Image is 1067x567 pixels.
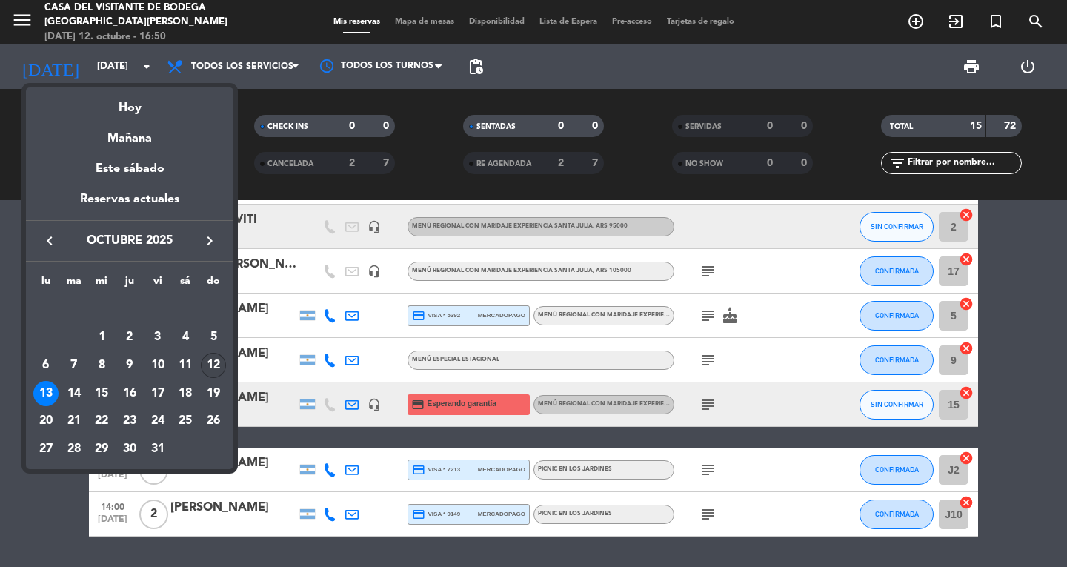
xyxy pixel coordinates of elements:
[199,408,227,436] td: 26 de octubre de 2025
[32,273,60,296] th: lunes
[33,353,59,378] div: 6
[32,408,60,436] td: 20 de octubre de 2025
[32,379,60,408] td: 13 de octubre de 2025
[33,437,59,462] div: 27
[89,409,114,434] div: 22
[199,351,227,379] td: 12 de octubre de 2025
[116,324,144,352] td: 2 de octubre de 2025
[144,379,172,408] td: 17 de octubre de 2025
[60,408,88,436] td: 21 de octubre de 2025
[26,87,233,118] div: Hoy
[201,409,226,434] div: 26
[87,273,116,296] th: miércoles
[172,351,200,379] td: 11 de octubre de 2025
[33,381,59,406] div: 13
[41,232,59,250] i: keyboard_arrow_left
[26,118,233,148] div: Mañana
[201,381,226,406] div: 19
[89,325,114,350] div: 1
[172,379,200,408] td: 18 de octubre de 2025
[116,435,144,463] td: 30 de octubre de 2025
[172,324,200,352] td: 4 de octubre de 2025
[32,351,60,379] td: 6 de octubre de 2025
[87,435,116,463] td: 29 de octubre de 2025
[60,351,88,379] td: 7 de octubre de 2025
[117,353,142,378] div: 9
[89,381,114,406] div: 15
[201,353,226,378] div: 12
[117,381,142,406] div: 16
[144,324,172,352] td: 3 de octubre de 2025
[144,273,172,296] th: viernes
[60,273,88,296] th: martes
[145,381,170,406] div: 17
[144,408,172,436] td: 24 de octubre de 2025
[87,408,116,436] td: 22 de octubre de 2025
[63,231,196,251] span: octubre 2025
[144,351,172,379] td: 10 de octubre de 2025
[32,435,60,463] td: 27 de octubre de 2025
[26,190,233,220] div: Reservas actuales
[116,408,144,436] td: 23 de octubre de 2025
[196,231,223,251] button: keyboard_arrow_right
[62,409,87,434] div: 21
[199,379,227,408] td: 19 de octubre de 2025
[201,232,219,250] i: keyboard_arrow_right
[145,437,170,462] div: 31
[60,379,88,408] td: 14 de octubre de 2025
[201,325,226,350] div: 5
[26,148,233,190] div: Este sábado
[145,325,170,350] div: 3
[173,325,198,350] div: 4
[172,273,200,296] th: sábado
[87,351,116,379] td: 8 de octubre de 2025
[116,273,144,296] th: jueves
[199,273,227,296] th: domingo
[87,324,116,352] td: 1 de octubre de 2025
[145,353,170,378] div: 10
[173,381,198,406] div: 18
[117,437,142,462] div: 30
[87,379,116,408] td: 15 de octubre de 2025
[117,325,142,350] div: 2
[60,435,88,463] td: 28 de octubre de 2025
[144,435,172,463] td: 31 de octubre de 2025
[89,353,114,378] div: 8
[89,437,114,462] div: 29
[62,381,87,406] div: 14
[173,353,198,378] div: 11
[32,296,227,324] td: OCT.
[33,409,59,434] div: 20
[145,409,170,434] div: 24
[199,324,227,352] td: 5 de octubre de 2025
[36,231,63,251] button: keyboard_arrow_left
[62,353,87,378] div: 7
[62,437,87,462] div: 28
[116,379,144,408] td: 16 de octubre de 2025
[116,351,144,379] td: 9 de octubre de 2025
[117,409,142,434] div: 23
[172,408,200,436] td: 25 de octubre de 2025
[173,409,198,434] div: 25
